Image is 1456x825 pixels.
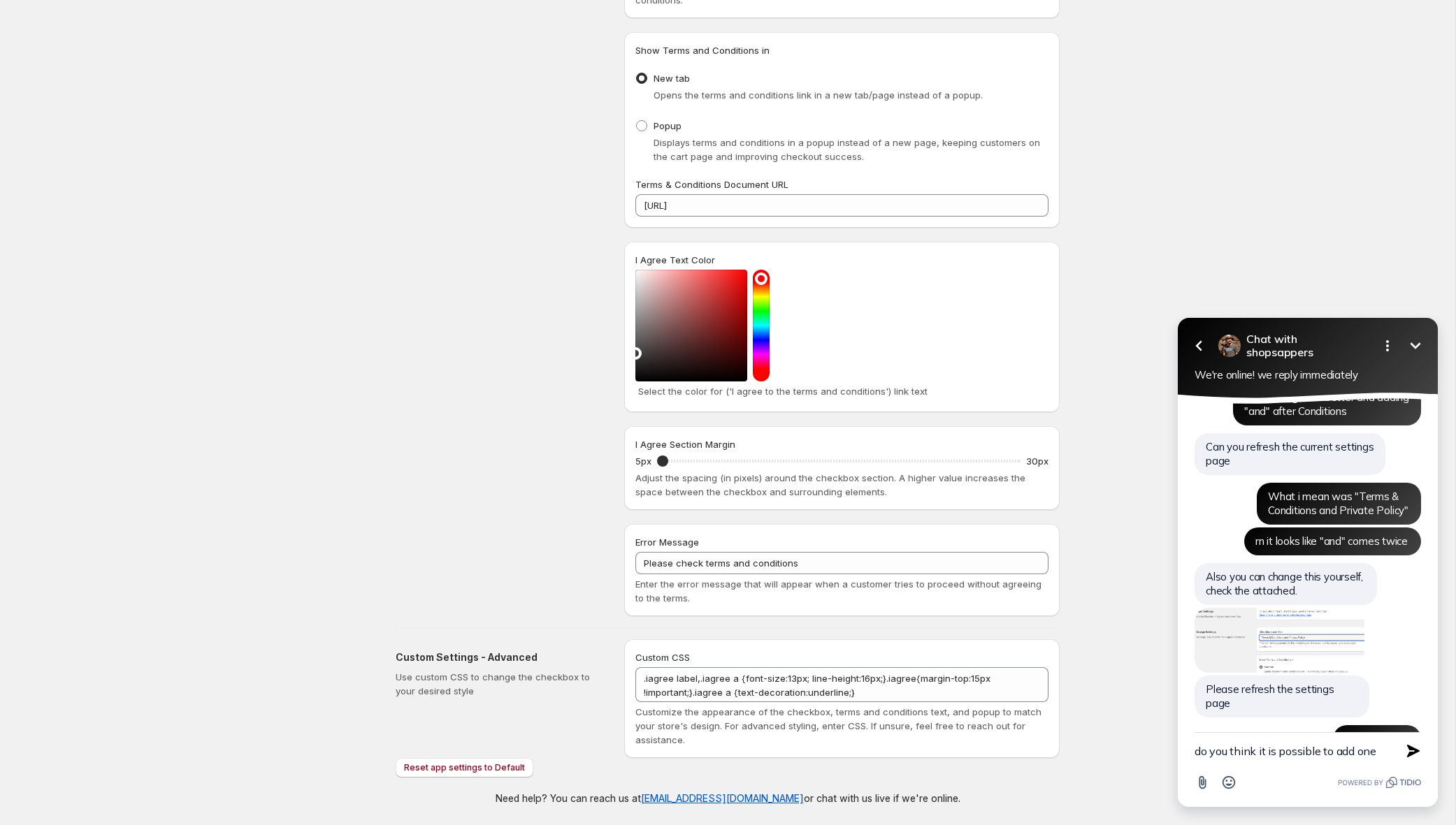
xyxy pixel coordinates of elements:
[396,670,602,698] p: Use custom CSS to change the checkbox to your desired style
[496,791,960,805] p: Need help? You can reach us at or chat with us live if we're online.
[654,89,983,101] span: Opens the terms and conditions link in a new tab/page instead of a popup.
[635,472,1025,497] span: Adjust the spacing (in pixels) around the checkbox section. A higher value increases the space be...
[635,454,651,468] p: 5px
[654,137,1040,162] span: Displays terms and conditions in a popup instead of a new page, keeping customers on the cart pag...
[396,650,602,664] h2: Custom Settings - Advanced
[635,536,699,548] span: Error Message
[635,667,1048,702] textarea: .iagree label,.iagree a {font-size:13px; line-height:16px;}.iagree{margin-top:15px !important;}.i...
[635,179,788,190] span: Terms & Conditions Document URL
[635,253,715,267] label: I Agree Text Color
[654,73,690,84] span: New tab
[638,384,1046,398] p: Select the color for ('I agree to the terms and conditions') link text
[635,194,1048,217] input: https://yourstoredomain.com/termsandconditions.html
[635,578,1041,604] span: Enter the error message that will appear when a customer tries to proceed without agreeing to the...
[1026,454,1048,468] p: 30px
[635,45,770,56] span: Show Terms and Conditions in
[404,762,525,773] span: Reset app settings to Default
[635,439,735,450] span: I Agree Section Margin
[641,792,804,804] a: [EMAIL_ADDRESS][DOMAIN_NAME]
[396,758,533,777] button: Reset app settings to Default
[1160,303,1456,825] iframe: Tidio Chat
[635,706,1041,745] span: Customize the appearance of the checkbox, terms and conditions text, and popup to match your stor...
[654,120,682,131] span: Popup
[635,652,690,663] span: Custom CSS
